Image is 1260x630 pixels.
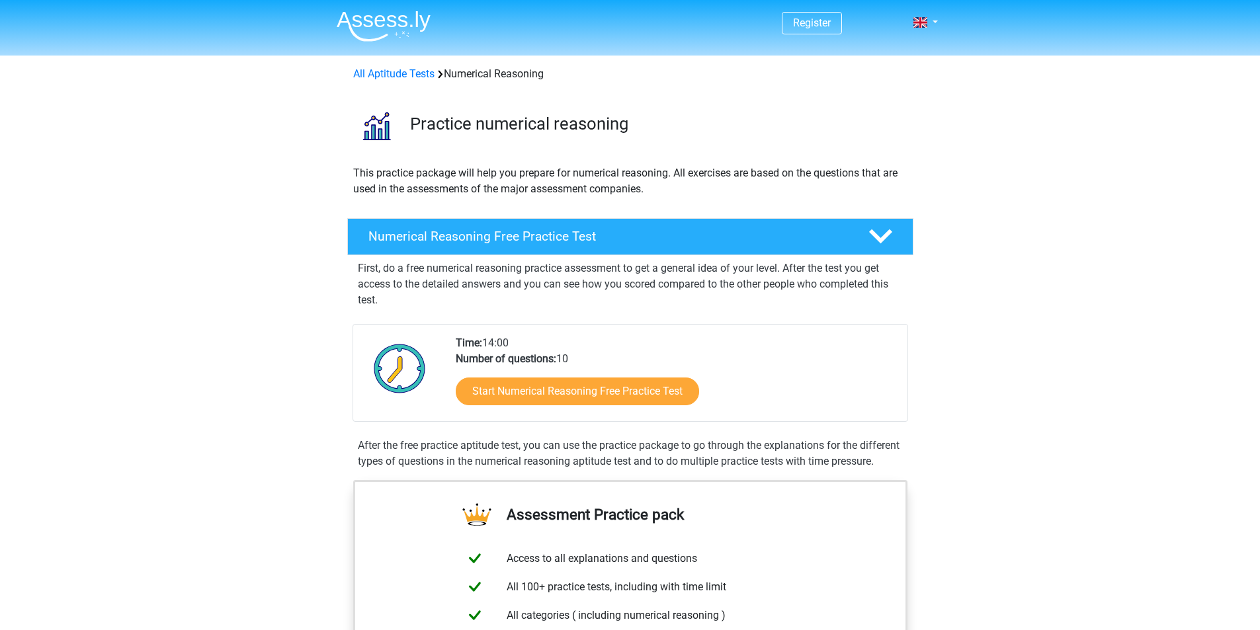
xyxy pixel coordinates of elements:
p: First, do a free numerical reasoning practice assessment to get a general idea of your level. Aft... [358,260,903,308]
div: Numerical Reasoning [348,66,913,82]
b: Number of questions: [456,352,556,365]
p: This practice package will help you prepare for numerical reasoning. All exercises are based on t... [353,165,907,197]
a: Start Numerical Reasoning Free Practice Test [456,377,699,405]
a: Register [793,17,831,29]
img: numerical reasoning [348,98,404,154]
h3: Practice numerical reasoning [410,114,903,134]
img: Clock [366,335,433,401]
div: After the free practice aptitude test, you can use the practice package to go through the explana... [353,438,908,469]
a: Numerical Reasoning Free Practice Test [342,218,919,255]
b: Time: [456,336,482,349]
h4: Numerical Reasoning Free Practice Test [368,229,847,244]
div: 14:00 10 [446,335,907,421]
img: Assessly [337,11,431,42]
a: All Aptitude Tests [353,67,435,80]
